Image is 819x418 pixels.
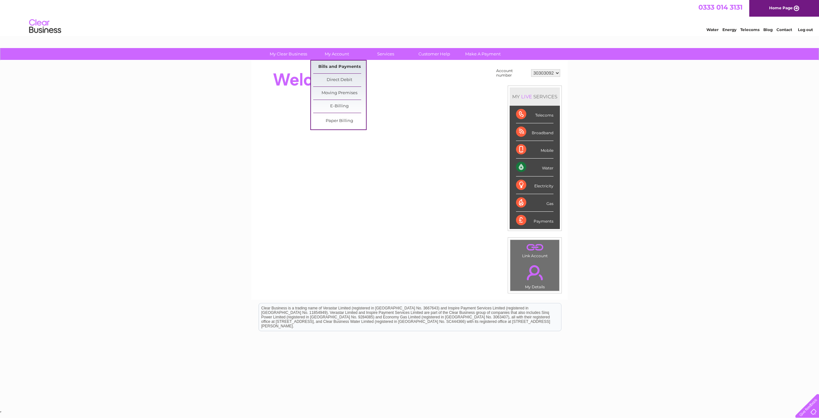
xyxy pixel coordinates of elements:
div: Clear Business is a trading name of Verastar Limited (registered in [GEOGRAPHIC_DATA] No. 3667643... [259,4,561,31]
a: Water [706,27,719,32]
div: Water [516,159,553,176]
a: Telecoms [740,27,759,32]
div: Payments [516,212,553,229]
div: Mobile [516,141,553,159]
div: Gas [516,194,553,212]
div: Broadband [516,123,553,141]
img: logo.png [29,17,61,36]
a: Bills and Payments [313,61,366,73]
a: Log out [798,27,813,32]
a: Direct Debit [313,74,366,86]
a: My Clear Business [262,48,315,60]
a: My Account [311,48,363,60]
a: . [512,261,558,284]
td: Link Account [510,240,560,260]
div: MY SERVICES [510,87,560,106]
a: Contact [776,27,792,32]
td: Account number [495,67,529,79]
a: E-Billing [313,100,366,113]
a: Paper Billing [313,115,366,127]
div: Telecoms [516,106,553,123]
a: . [512,242,558,253]
a: Make A Payment [457,48,509,60]
a: Blog [763,27,773,32]
div: LIVE [520,94,533,100]
a: Services [359,48,412,60]
div: Electricity [516,176,553,194]
a: Energy [722,27,736,32]
td: My Details [510,260,560,291]
a: Customer Help [408,48,461,60]
a: Moving Premises [313,87,366,100]
a: 0333 014 3131 [698,3,743,11]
